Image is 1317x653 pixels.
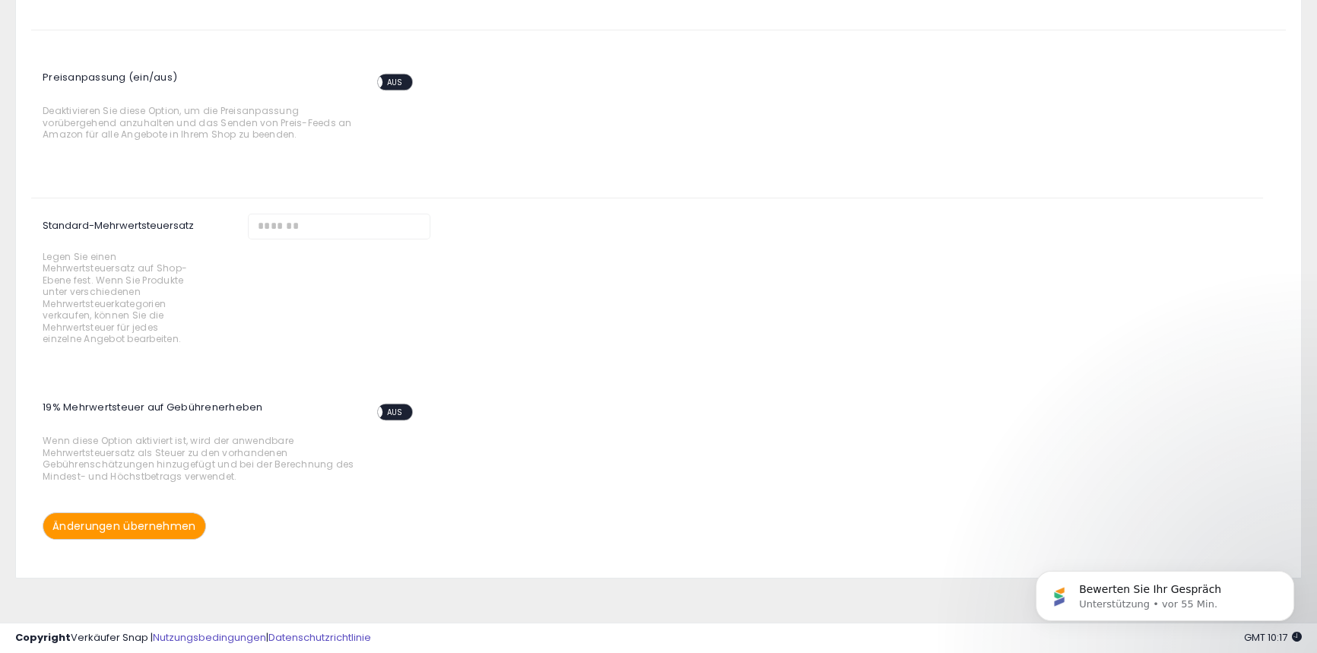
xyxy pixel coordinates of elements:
font: Deaktivieren Sie diese Option, um die Preisanpassung vorübergehend anzuhalten und das Senden von ... [43,104,352,141]
font: Wenn diese Option aktiviert ist, wird der anwendbare Mehrwertsteuersatz als Steuer zu den vorhand... [43,434,354,482]
font: % Mehrwertsteuer auf Gebühren [52,400,218,414]
iframe: Intercom-Benachrichtigungsnachricht [1013,539,1317,645]
font: | [266,630,268,645]
font: Änderungen übernehmen [52,518,196,534]
font: AUS [387,407,401,417]
a: Nutzungsbedingungen [153,630,266,645]
a: Datenschutzrichtlinie [268,630,371,645]
font: Preisanpassung (ein/aus) [43,70,177,84]
font: Verkäufer Snap | [71,630,153,645]
font: Standard-Mehrwertsteuersatz [43,218,194,233]
font: Copyright [15,630,71,645]
button: Änderungen übernehmen [43,512,206,540]
font: AUS [387,77,401,87]
font: Legen Sie einen Mehrwertsteuersatz auf Shop-Ebene fest. Wenn Sie Produkte unter verschiedenen Meh... [43,250,187,345]
font: 19 [43,400,52,414]
font: erheben [218,400,263,414]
